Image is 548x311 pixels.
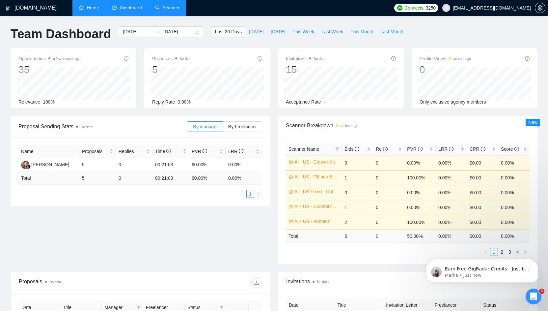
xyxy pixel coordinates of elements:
div: 5 [152,63,191,76]
td: 00:21:03 [152,172,189,185]
span: info-circle [481,147,485,151]
td: 100.00% [404,170,436,185]
a: NK[PERSON_NAME] [21,162,69,167]
th: Name [18,145,79,158]
td: $0.00 [467,185,498,200]
td: Total [286,230,342,242]
span: info-circle [124,56,128,61]
li: Previous Page [238,190,246,198]
td: 1 [342,200,373,215]
h1: Team Dashboard [11,26,111,42]
div: [PERSON_NAME] [31,161,69,168]
td: 0.00% [498,185,530,200]
td: 0.00 % [498,230,530,242]
span: Invitations [286,277,529,286]
button: setting [535,3,545,13]
span: No data [314,57,325,61]
div: 35 [18,63,81,76]
td: $0.00 [467,155,498,170]
span: user [444,6,449,10]
span: filter [137,305,141,309]
td: 0.00% [498,170,530,185]
span: swap-right [155,29,161,34]
span: Last Month [380,28,403,35]
span: -- [324,99,327,105]
div: Proposals [19,277,140,288]
span: filter [334,144,341,154]
span: Proposal Sending Stats [18,122,188,131]
span: No data [49,280,61,284]
span: Scanner Breakdown [286,121,530,130]
td: 1 [342,170,373,185]
button: download [251,277,262,288]
td: 0.00% [436,185,467,200]
span: Profile Views [420,55,471,63]
td: 6 [342,230,373,242]
span: CPR [470,146,485,152]
td: 0.00% [436,155,467,170]
th: Replies [116,145,152,158]
a: AI - US - FB ads ECOM ($40/hr) [294,173,338,180]
span: filter [335,147,339,151]
span: crown [288,189,293,194]
iframe: Intercom live chat [526,289,541,304]
span: PVR [407,146,423,152]
span: PVR [192,149,207,154]
button: right [254,190,262,198]
a: AI - US - Constant Contact [294,203,338,210]
span: Status [187,304,217,311]
span: dashboard [112,5,117,10]
img: logo [6,3,10,14]
button: This Week [289,26,318,37]
td: 0.00 % [226,172,262,185]
td: 5 [79,158,116,172]
span: info-circle [418,147,423,151]
span: Relevance [18,99,40,105]
td: 0.00% [226,158,262,172]
td: 0 [373,155,404,170]
div: 15 [286,63,325,76]
span: Reply Rate [152,99,175,105]
td: 0 [342,185,373,200]
span: Last Week [321,28,343,35]
span: LRR [228,149,243,154]
span: Replies [119,148,145,155]
span: Proposals [82,148,108,155]
span: Opportunities [18,55,81,63]
input: Start date [123,28,153,35]
span: This Month [350,28,373,35]
span: 100% [43,99,55,105]
span: info-circle [383,147,388,151]
span: info-circle [355,147,359,151]
span: Last 30 Days [215,28,242,35]
td: Total [18,172,79,185]
button: left [238,190,246,198]
a: setting [535,5,545,11]
input: End date [163,28,193,35]
span: Score [501,146,519,152]
button: [DATE] [267,26,289,37]
a: AI - US - Funnels [294,218,338,225]
button: This Month [347,26,377,37]
td: 0.00% [498,200,530,215]
span: info-circle [239,149,243,153]
td: 0 [116,172,152,185]
time: a few seconds ago [53,57,80,61]
span: This Week [292,28,314,35]
span: By manager [193,124,218,129]
span: Dashboard [120,5,142,11]
a: AI - US Fixed - Cold Email Copywriting [294,188,338,195]
td: 0 [373,215,404,230]
span: crown [288,174,293,179]
span: No data [317,280,329,284]
span: info-circle [525,56,530,61]
time: an hour ago [453,57,471,61]
span: info-circle [391,56,396,61]
td: 0 [342,155,373,170]
span: to [155,29,161,34]
td: $0.00 [467,170,498,185]
span: No data [180,57,191,61]
span: Acceptance Rate [286,99,321,105]
time: an hour ago [341,124,358,128]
